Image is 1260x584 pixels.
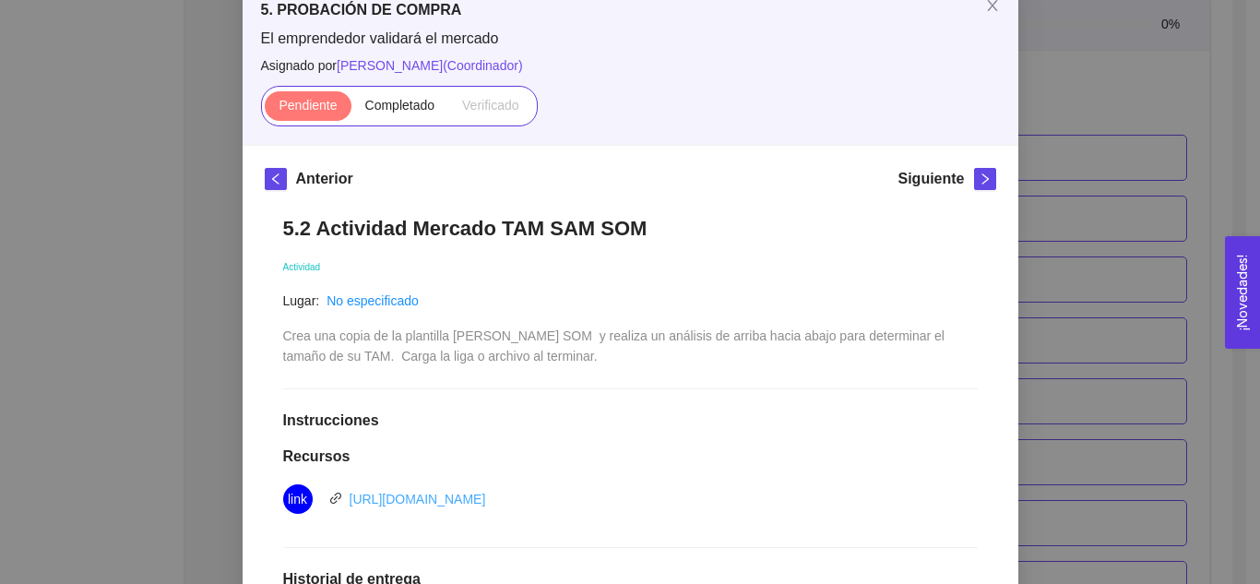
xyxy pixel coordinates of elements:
a: [URL][DOMAIN_NAME] [350,492,486,507]
button: Open Feedback Widget [1225,236,1260,349]
button: left [265,168,287,190]
span: Pendiente [279,98,337,113]
span: left [266,173,286,185]
button: right [974,168,996,190]
h5: Anterior [296,168,353,190]
a: No especificado [327,293,419,308]
span: [PERSON_NAME] ( Coordinador ) [337,58,523,73]
span: El emprendedor validará el mercado [261,29,1000,49]
article: Lugar: [283,291,320,311]
span: right [975,173,995,185]
span: Asignado por [261,55,1000,76]
span: Crea una copia de la plantilla [PERSON_NAME] SOM y realiza un análisis de arriba hacia abajo para... [283,328,948,364]
span: link [329,492,342,505]
span: Actividad [283,262,321,272]
span: link [288,484,307,514]
h1: 5.2 Actividad Mercado TAM SAM SOM [283,216,978,241]
span: Verificado [462,98,518,113]
span: Completado [365,98,435,113]
h1: Instrucciones [283,411,978,430]
h1: Recursos [283,447,978,466]
h5: Siguiente [897,168,964,190]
